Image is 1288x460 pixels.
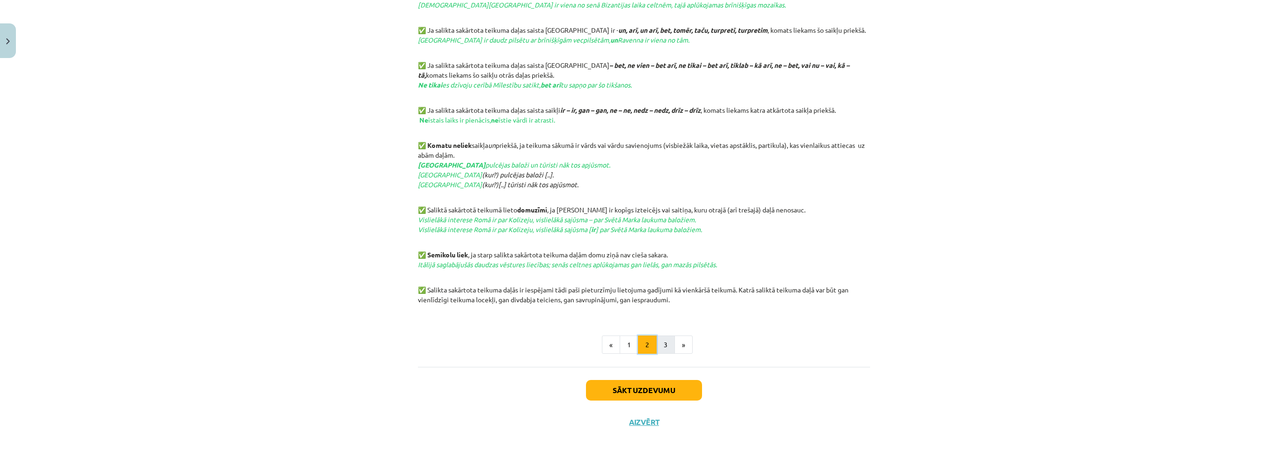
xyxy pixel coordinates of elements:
strong: ir [591,225,596,234]
button: 1 [620,336,638,354]
em: Itālijā saglabājušās daudzas vēstures liecības; senās celtnes aplūkojamas gan lielās, gan mazās p... [418,260,717,269]
button: Sākt uzdevumu [586,380,702,401]
button: 3 [656,336,675,354]
span: [GEOGRAPHIC_DATA] ir daudz pilsētu ar brīnišķīgām vecpilsētām, Ravenna ir viena no tām. [418,36,689,44]
button: « [602,336,620,354]
strong: domuzīmi [517,205,547,214]
p: , ja starp salikta sakārtota teikuma daļām domu ziņā nav cieša sakara. [418,250,870,279]
em: un [488,141,496,149]
em: [DEMOGRAPHIC_DATA][GEOGRAPHIC_DATA] ir viena no senā Bizantijas laika celtnēm, tajā aplūkojamas b... [418,0,786,9]
strong: [GEOGRAPHIC_DATA] [418,161,485,169]
span: es dzīvoju cerībā Mīlestību satikt, tu sapņo par šo tikšanos. [418,80,632,89]
img: icon-close-lesson-0947bae3869378f0d4975bcd49f059093ad1ed9edebbc8119c70593378902aed.svg [6,38,10,44]
button: 2 [638,336,657,354]
span: īstais laiks ir pienācis, īstie vārdi ir atrasti. [418,116,555,124]
strong: bet arī [541,80,561,89]
span: [GEOGRAPHIC_DATA] [418,170,482,179]
p: ✅ Ja salikta sakārtota teikuma daļas saista [GEOGRAPHIC_DATA] komats liekams šo saikļu otrās daļa... [418,60,870,100]
em: un, arī, un arī, bet, tomēr, taču, turpretī, turpretim [618,26,768,34]
p: saikļa priekšā, ja teikuma sākumā ir vārds vai vārdu savienojums (visbiežāk laika, vietas apstākl... [418,140,870,199]
span: [GEOGRAPHIC_DATA] [418,180,482,189]
p: ✅ Ja salikta sakārtota teikuma daļas saista saikļi , komats liekams katra atkārtota saikļa priekšā. [418,105,870,135]
em: (kur?)[..] tūristi nāk tos apjūsmot. [418,180,578,189]
em: ir – ir, gan – gan, ne – ne, nedz – nedz, drīz – drīz [560,106,701,114]
button: Aizvērt [626,417,662,427]
nav: Page navigation example [418,336,870,354]
em: pulcējas baloži un tūristi nāk tos apjūsmot. [418,161,610,169]
strong: Ne [419,116,428,124]
p: ✅ Ja salikta sakārtota teikuma daļas saista [GEOGRAPHIC_DATA] ir - , komats liekams šo saikļu pri... [418,25,870,55]
strong: un [610,36,618,44]
em: (kur?) pulcējas baloži [..]. [418,170,554,179]
p: ✅ Saliktā sakārtotā teikumā lieto , ja [PERSON_NAME] ir kopīgs izteicējs vai saitiņa, kuru otrajā... [418,205,870,244]
strong: Ne tikai [418,80,442,89]
span: ✅ Salikta sakārtota teikuma daļās ir iespējami tādi paši pieturzīmju lietojuma gadījumi kā vienkā... [418,285,849,304]
button: » [674,336,693,354]
em: Vislielākā interese Romā ir par Kolizeju, vislielākā sajūsma – par Svētā Marka laukuma baložiem. ... [418,215,702,234]
strong: – bet, ne vien – bet arī, ne tikai – bet arī, tiklab – kā arī, ne – bet, vai nu – vai, kā – tā, [418,61,849,79]
strong: ✅ Semikolu liek [418,250,468,259]
strong: ne [491,116,498,124]
strong: ✅ Komatu neliek [418,141,472,149]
